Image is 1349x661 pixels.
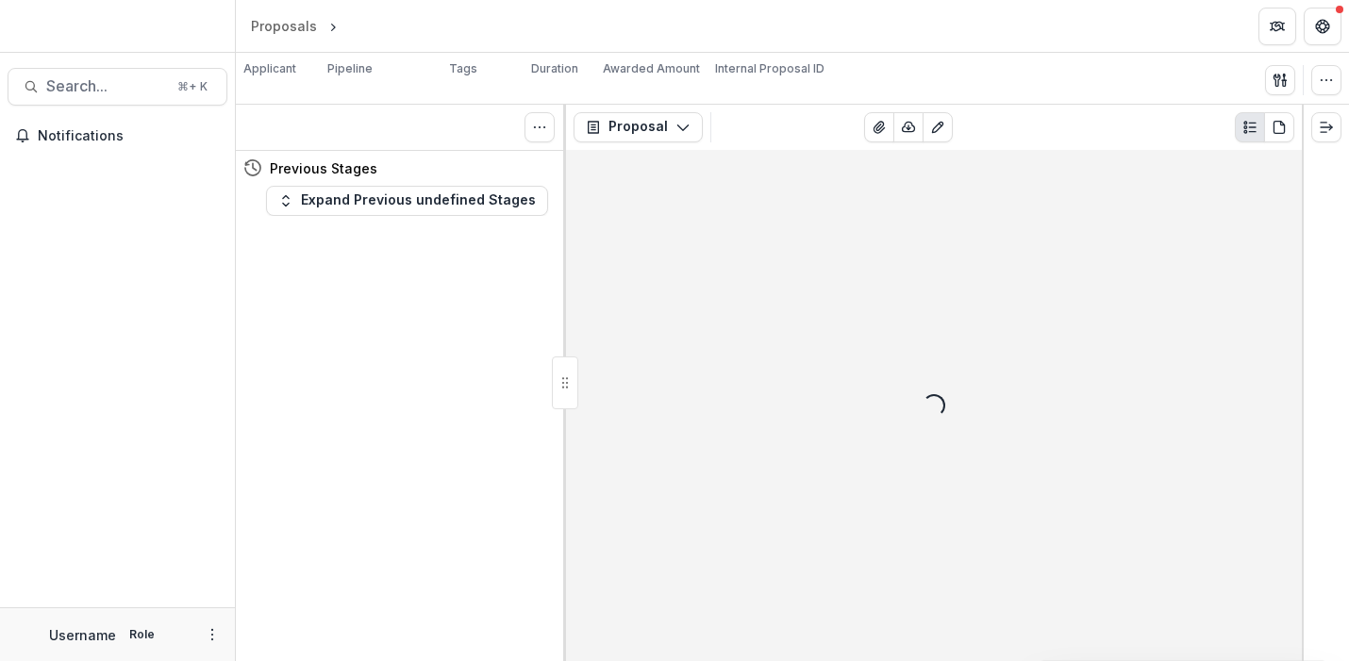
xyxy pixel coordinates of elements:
span: Search... [46,77,166,95]
button: Notifications [8,121,227,151]
p: Internal Proposal ID [715,60,824,77]
div: Proposals [251,16,317,36]
p: Username [49,625,116,645]
button: Proposal [574,112,703,142]
span: Notifications [38,128,220,144]
nav: breadcrumb [243,12,422,40]
button: Search... [8,68,227,106]
p: Duration [531,60,578,77]
button: More [201,623,224,646]
div: ⌘ + K [174,76,211,97]
button: Get Help [1304,8,1341,45]
h4: Previous Stages [270,158,377,178]
p: Awarded Amount [603,60,700,77]
button: View Attached Files [864,112,894,142]
button: Plaintext view [1235,112,1265,142]
p: Tags [449,60,477,77]
p: Pipeline [327,60,373,77]
button: PDF view [1264,112,1294,142]
a: Proposals [243,12,325,40]
button: Partners [1258,8,1296,45]
p: Applicant [243,60,296,77]
button: Expand right [1311,112,1341,142]
p: Role [124,626,160,643]
button: Toggle View Cancelled Tasks [525,112,555,142]
button: Edit as form [923,112,953,142]
button: Expand Previous undefined Stages [266,186,548,216]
